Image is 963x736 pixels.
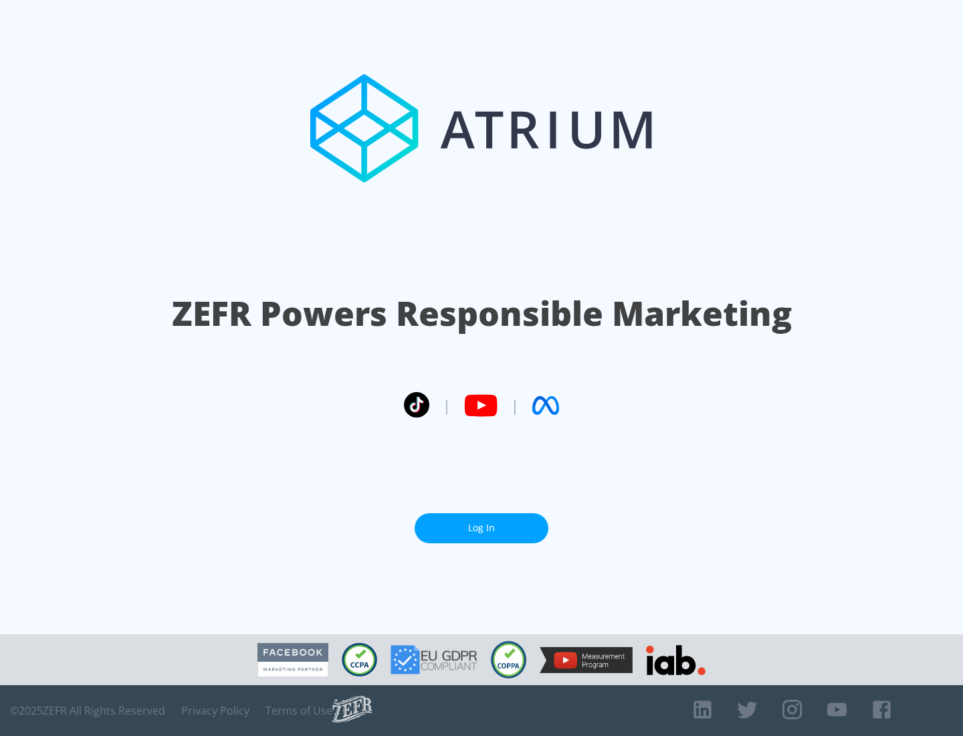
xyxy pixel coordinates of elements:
span: © 2025 ZEFR All Rights Reserved [10,704,165,717]
a: Privacy Policy [181,704,249,717]
img: COPPA Compliant [491,641,526,678]
img: IAB [646,645,706,675]
span: | [443,395,451,416]
span: | [511,395,519,416]
img: Facebook Marketing Partner [257,643,328,677]
h1: ZEFR Powers Responsible Marketing [172,290,792,337]
img: CCPA Compliant [342,643,377,676]
a: Terms of Use [265,704,332,717]
img: GDPR Compliant [391,645,477,674]
img: YouTube Measurement Program [540,647,633,673]
a: Log In [415,513,548,543]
